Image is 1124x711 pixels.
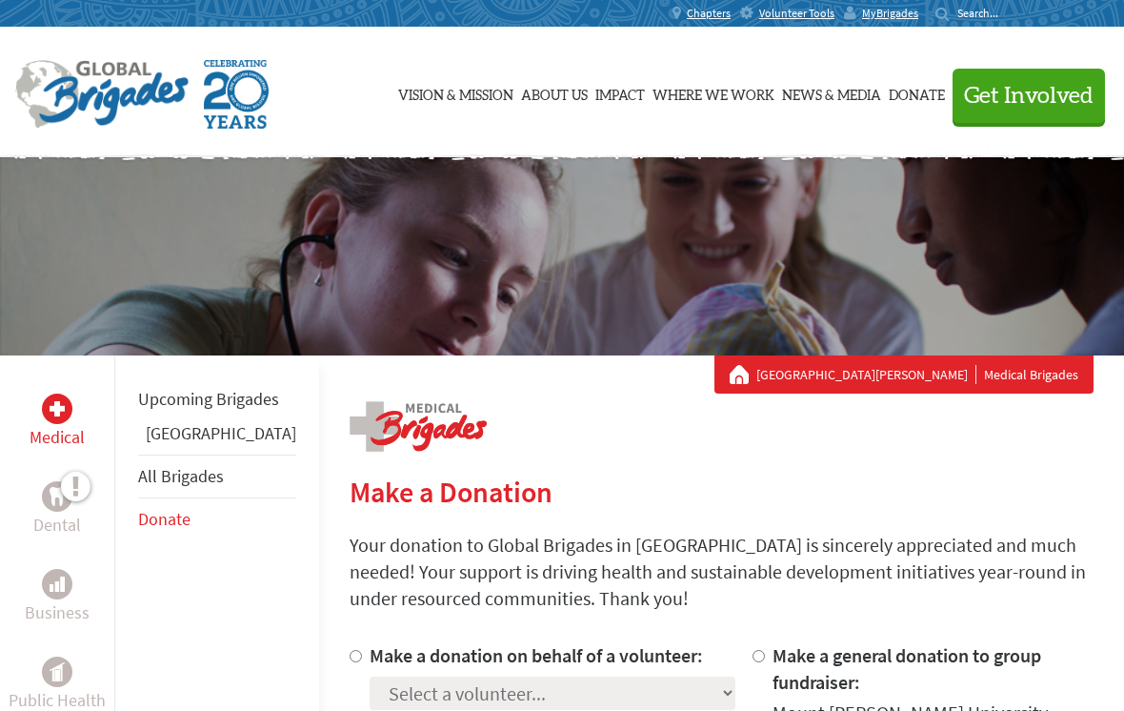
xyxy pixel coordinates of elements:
span: MyBrigades [862,6,918,21]
a: Donate [889,45,945,140]
p: Dental [33,512,81,538]
a: Vision & Mission [398,45,513,140]
img: Public Health [50,662,65,681]
span: Get Involved [964,85,1094,108]
a: [GEOGRAPHIC_DATA] [146,422,296,444]
label: Make a general donation to group fundraiser: [773,643,1041,694]
a: Where We Work [652,45,774,140]
div: Medical Brigades [730,365,1078,384]
div: Business [42,569,72,599]
p: Medical [30,424,85,451]
div: Medical [42,394,72,424]
img: logo-medical.png [350,401,487,452]
img: Medical [50,401,65,416]
li: Upcoming Brigades [138,378,296,420]
img: Global Brigades Celebrating 20 Years [204,60,269,129]
a: DentalDental [33,481,81,538]
p: Business [25,599,90,626]
a: News & Media [782,45,881,140]
img: Global Brigades Logo [15,60,189,129]
a: Impact [595,45,645,140]
button: Get Involved [953,69,1105,123]
img: Dental [50,487,65,505]
a: [GEOGRAPHIC_DATA][PERSON_NAME] [756,365,976,384]
input: Search... [957,6,1012,20]
div: Dental [42,481,72,512]
label: Make a donation on behalf of a volunteer: [370,643,703,667]
a: MedicalMedical [30,394,85,451]
li: All Brigades [138,455,296,498]
div: Public Health [42,657,72,687]
a: Upcoming Brigades [138,388,279,410]
a: Donate [138,508,191,530]
a: BusinessBusiness [25,569,90,626]
span: Chapters [687,6,731,21]
img: Business [50,577,65,592]
h2: Make a Donation [350,475,1094,509]
li: Guatemala [138,420,296,455]
a: All Brigades [138,465,224,487]
li: Donate [138,498,296,540]
p: Your donation to Global Brigades in [GEOGRAPHIC_DATA] is sincerely appreciated and much needed! Y... [350,532,1094,612]
span: Volunteer Tools [759,6,834,21]
a: About Us [521,45,588,140]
